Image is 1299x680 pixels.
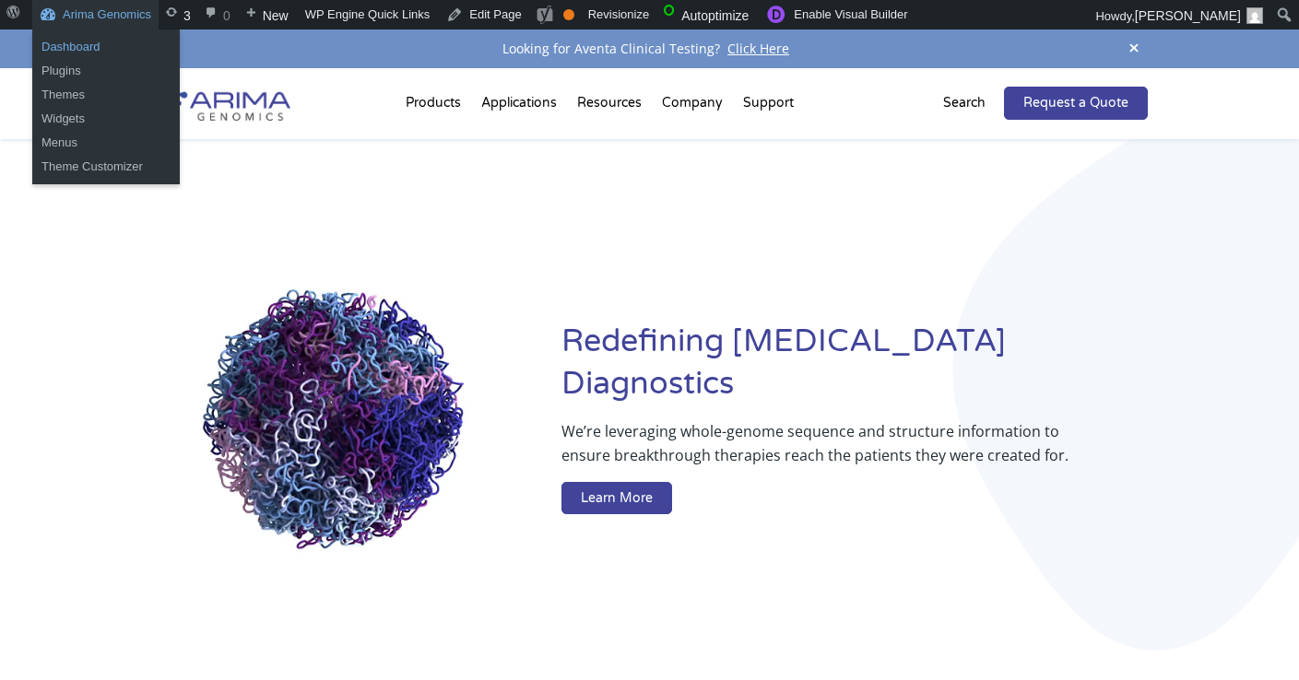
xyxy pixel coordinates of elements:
iframe: Chat Widget [1207,592,1299,680]
a: Request a Quote [1004,87,1148,120]
div: Looking for Aventa Clinical Testing? [152,37,1148,61]
img: Arima-Genomics-logo [152,87,290,121]
p: We’re leveraging whole-genome sequence and structure information to ensure breakthrough therapies... [561,419,1073,482]
a: Themes [32,83,180,107]
h1: Redefining [MEDICAL_DATA] Diagnostics [561,321,1147,419]
div: OK [563,9,574,20]
a: Menus [32,131,180,155]
a: Dashboard [32,35,180,59]
a: Click Here [720,40,797,57]
a: Widgets [32,107,180,131]
a: Theme Customizer [32,155,180,179]
span: [PERSON_NAME] [1135,8,1241,23]
a: Plugins [32,59,180,83]
p: Search [943,91,986,115]
ul: Arima Genomics [32,77,180,184]
a: Learn More [561,482,672,515]
ul: Arima Genomics [32,29,180,88]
